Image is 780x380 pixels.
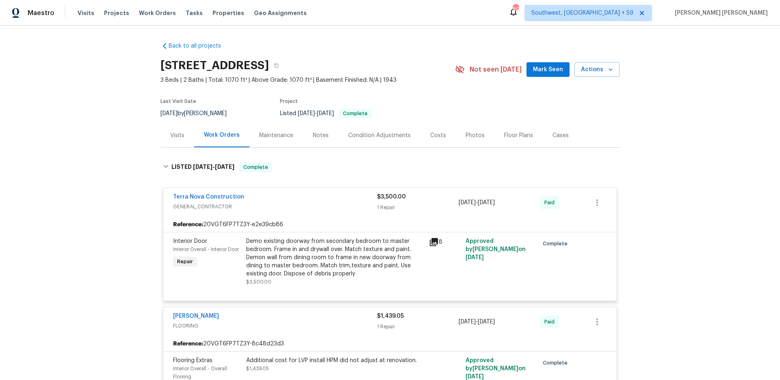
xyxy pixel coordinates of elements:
span: Southwest, [GEOGRAPHIC_DATA] + 59 [531,9,633,17]
span: Complete [240,163,271,171]
span: Listed [280,111,372,116]
span: [DATE] [193,164,212,170]
span: FLOORING [173,322,377,330]
span: $3,500.00 [246,280,271,284]
span: [DATE] [298,111,315,116]
span: - [193,164,234,170]
span: [DATE] [459,200,476,205]
span: Complete [543,240,571,248]
div: Cases [552,131,569,140]
span: [DATE] [317,111,334,116]
span: $3,500.00 [377,194,406,200]
span: [DATE] [160,111,178,116]
div: Floor Plans [504,131,533,140]
span: Geo Assignments [254,9,307,17]
span: Maestro [28,9,54,17]
span: Interior Overall - Interior Door [173,247,239,252]
div: Visits [170,131,184,140]
div: LISTED [DATE]-[DATE]Complete [160,154,620,180]
button: Copy Address [269,58,284,73]
span: Flooring Extras [173,358,212,363]
span: Repair [174,258,196,266]
span: Project [280,99,298,104]
span: Paid [544,199,558,207]
span: Not seen [DATE] [470,66,522,74]
span: Mark Seen [533,65,563,75]
span: Approved by [PERSON_NAME] on [466,358,526,380]
span: Interior Door [173,238,207,244]
div: 1 Repair [377,323,459,331]
span: [DATE] [459,319,476,325]
div: Work Orders [204,131,240,139]
span: [DATE] [466,255,484,260]
span: [DATE] [478,200,495,205]
span: [DATE] [215,164,234,170]
div: 20VGT6FP7TZ3Y-e2e39cb86 [163,217,617,232]
span: Work Orders [139,9,176,17]
a: [PERSON_NAME] [173,313,219,319]
span: [DATE] [466,374,484,380]
span: Projects [104,9,129,17]
div: Maintenance [259,131,293,140]
span: Properties [212,9,244,17]
div: Additional cost for LVP install HPM did not adjust at renovation. [246,356,424,365]
span: [DATE] [478,319,495,325]
div: Photos [466,131,485,140]
div: 1 Repair [377,203,459,212]
div: Notes [313,131,329,140]
a: Terra Nova Construction [173,194,244,200]
div: Condition Adjustments [348,131,411,140]
a: Back to all projects [160,42,238,50]
div: Demo existing doorway from secondary bedroom to master bedroom. Frame in and drywall over. Match ... [246,237,424,278]
span: Paid [544,318,558,326]
span: Complete [340,111,371,116]
span: Tasks [186,10,203,16]
span: Actions [581,65,613,75]
span: - [298,111,334,116]
span: Interior Overall - Overall Flooring [173,366,227,379]
h2: [STREET_ADDRESS] [160,61,269,70]
span: Approved by [PERSON_NAME] on [466,238,526,260]
b: Reference: [173,221,203,229]
div: 603 [513,5,518,13]
span: Last Visit Date [160,99,196,104]
div: 8 [429,237,461,247]
span: Visits [78,9,94,17]
div: Costs [430,131,446,140]
span: - [459,318,495,326]
span: $1,439.05 [246,366,269,371]
button: Mark Seen [526,62,570,77]
button: Actions [574,62,620,77]
div: by [PERSON_NAME] [160,109,236,118]
span: - [459,199,495,207]
span: Complete [543,359,571,367]
div: 20VGT6FP7TZ3Y-8c48d23d3 [163,336,617,351]
span: GENERAL_CONTRACTOR [173,203,377,211]
h6: LISTED [171,162,234,172]
b: Reference: [173,340,203,348]
span: 3 Beds | 2 Baths | Total: 1070 ft² | Above Grade: 1070 ft² | Basement Finished: N/A | 1943 [160,76,455,84]
span: [PERSON_NAME] [PERSON_NAME] [672,9,768,17]
span: $1,439.05 [377,313,404,319]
